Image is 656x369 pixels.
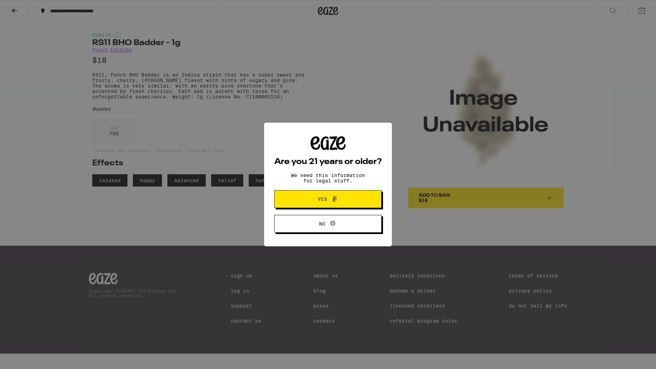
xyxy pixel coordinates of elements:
p: We need this information for legal stuff. [285,173,371,183]
span: Yes [318,197,327,202]
button: No [274,215,382,233]
span: No [319,221,325,226]
h2: Are you 21 years or older? [274,158,382,166]
button: Yes [274,190,382,208]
